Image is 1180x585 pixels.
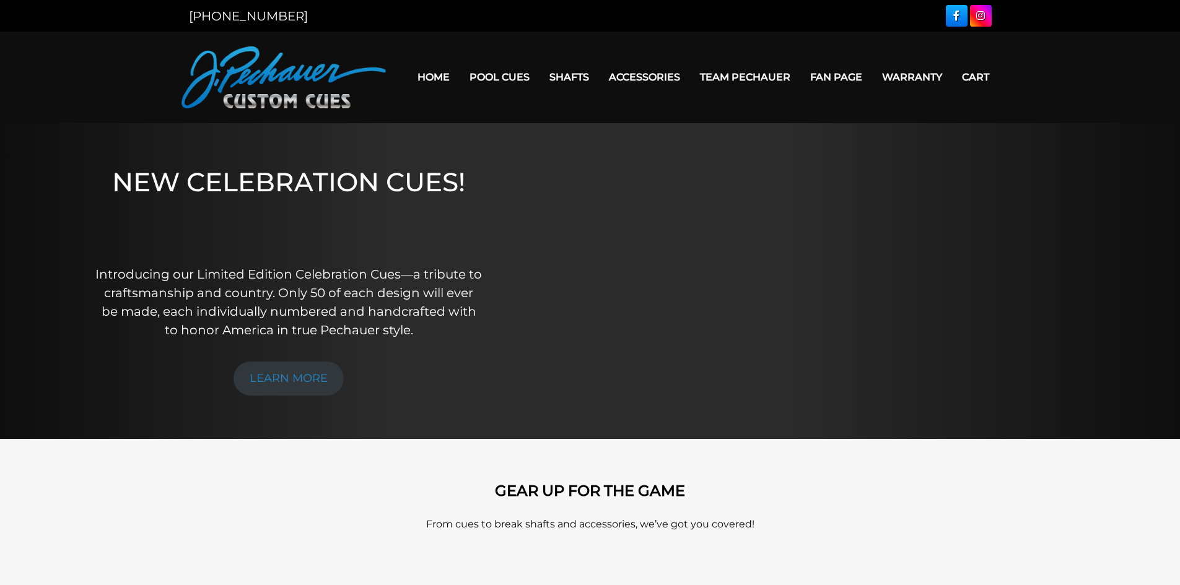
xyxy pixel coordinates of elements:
a: Cart [952,61,999,93]
img: Pechauer Custom Cues [181,46,386,108]
h1: NEW CELEBRATION CUES! [95,167,483,248]
a: Fan Page [800,61,872,93]
p: Introducing our Limited Edition Celebration Cues—a tribute to craftsmanship and country. Only 50 ... [95,265,483,339]
a: Warranty [872,61,952,93]
a: LEARN MORE [234,362,344,396]
a: Shafts [540,61,599,93]
p: From cues to break shafts and accessories, we’ve got you covered! [237,517,943,532]
a: Accessories [599,61,690,93]
a: [PHONE_NUMBER] [189,9,308,24]
a: Team Pechauer [690,61,800,93]
strong: GEAR UP FOR THE GAME [495,482,685,500]
a: Home [408,61,460,93]
a: Pool Cues [460,61,540,93]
